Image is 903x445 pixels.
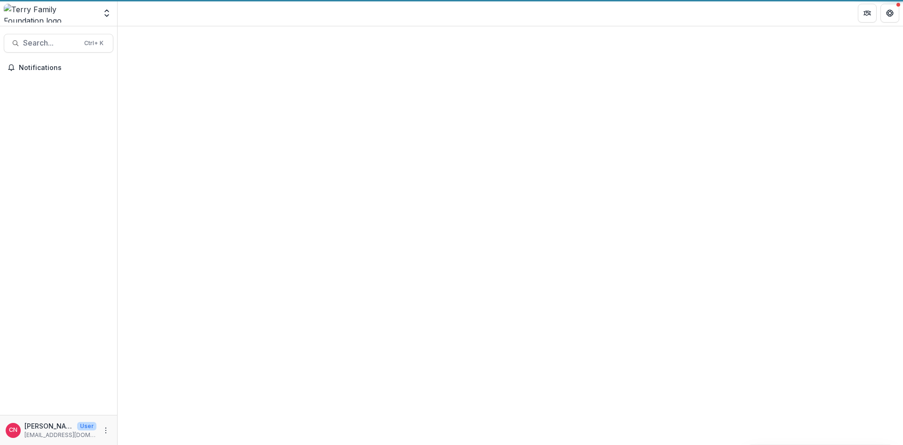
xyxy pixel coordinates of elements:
[82,38,105,48] div: Ctrl + K
[19,64,110,72] span: Notifications
[858,4,877,23] button: Partners
[24,421,73,431] p: [PERSON_NAME]
[4,60,113,75] button: Notifications
[121,6,161,20] nav: breadcrumb
[100,425,111,436] button: More
[880,4,899,23] button: Get Help
[4,34,113,53] button: Search...
[4,4,96,23] img: Terry Family Foundation logo
[24,431,96,439] p: [EMAIL_ADDRESS][DOMAIN_NAME]
[23,39,79,47] span: Search...
[100,4,113,23] button: Open entity switcher
[77,422,96,430] p: User
[9,427,17,433] div: Carol Nieves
